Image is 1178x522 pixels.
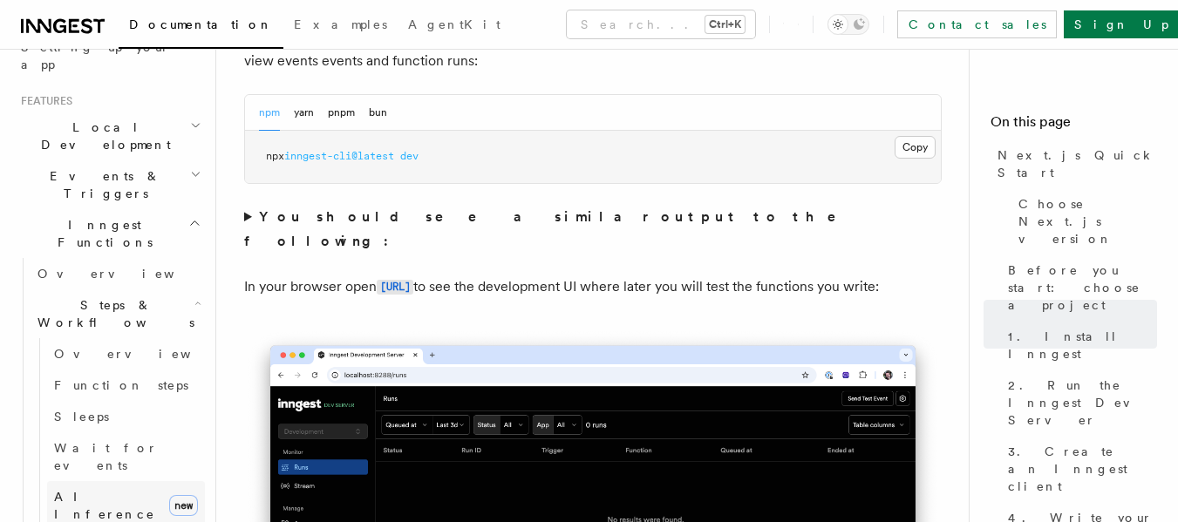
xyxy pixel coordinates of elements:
[1008,328,1157,363] span: 1. Install Inngest
[244,205,942,254] summary: You should see a similar output to the following:
[1001,321,1157,369] a: 1. Install Inngest
[244,275,942,300] p: In your browser open to see the development UI where later you will test the functions you write:
[998,146,1157,181] span: Next.js Quick Start
[897,10,1057,38] a: Contact sales
[1008,443,1157,495] span: 3. Create an Inngest client
[47,338,205,369] a: Overview
[991,139,1157,188] a: Next.js Quick Start
[14,112,205,160] button: Local Development
[14,31,205,80] a: Setting up your app
[31,296,194,331] span: Steps & Workflows
[1001,254,1157,321] a: Before you start: choose a project
[294,17,387,31] span: Examples
[54,347,234,361] span: Overview
[377,280,413,295] code: [URL]
[294,95,314,131] button: yarn
[1001,369,1157,436] a: 2. Run the Inngest Dev Server
[14,94,72,108] span: Features
[54,441,158,472] span: Wait for events
[377,278,413,295] a: [URL]
[31,258,205,289] a: Overview
[408,17,500,31] span: AgentKit
[14,160,205,209] button: Events & Triggers
[369,95,387,131] button: bun
[244,208,861,249] strong: You should see a similar output to the following:
[991,112,1157,139] h4: On this page
[266,150,284,162] span: npx
[895,136,936,159] button: Copy
[328,95,355,131] button: pnpm
[169,495,198,516] span: new
[47,401,205,432] a: Sleeps
[54,378,188,392] span: Function steps
[705,16,745,33] kbd: Ctrl+K
[284,150,394,162] span: inngest-cli@latest
[129,17,273,31] span: Documentation
[37,267,217,281] span: Overview
[398,5,511,47] a: AgentKit
[31,289,205,338] button: Steps & Workflows
[47,432,205,481] a: Wait for events
[54,490,155,521] span: AI Inference
[47,369,205,401] a: Function steps
[14,167,190,202] span: Events & Triggers
[1008,376,1157,429] span: 2. Run the Inngest Dev Server
[54,410,109,424] span: Sleeps
[119,5,283,49] a: Documentation
[283,5,398,47] a: Examples
[567,10,755,38] button: Search...Ctrl+K
[14,216,188,251] span: Inngest Functions
[1001,436,1157,502] a: 3. Create an Inngest client
[1008,261,1157,314] span: Before you start: choose a project
[14,209,205,258] button: Inngest Functions
[1018,195,1157,247] span: Choose Next.js version
[1011,188,1157,254] a: Choose Next.js version
[14,119,190,153] span: Local Development
[400,150,419,162] span: dev
[259,95,280,131] button: npm
[827,14,869,35] button: Toggle dark mode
